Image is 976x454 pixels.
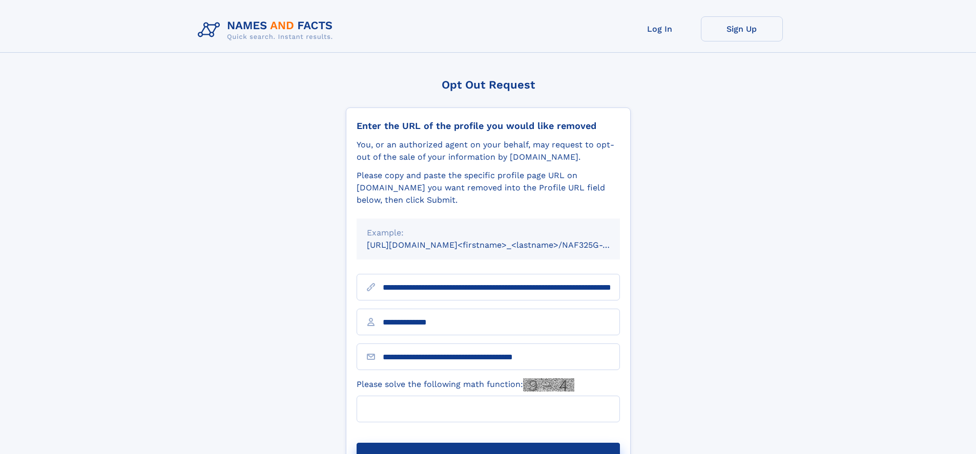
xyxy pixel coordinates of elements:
[346,78,631,91] div: Opt Out Request
[367,227,610,239] div: Example:
[357,378,574,392] label: Please solve the following math function:
[367,240,639,250] small: [URL][DOMAIN_NAME]<firstname>_<lastname>/NAF325G-xxxxxxxx
[619,16,701,41] a: Log In
[194,16,341,44] img: Logo Names and Facts
[357,139,620,163] div: You, or an authorized agent on your behalf, may request to opt-out of the sale of your informatio...
[701,16,783,41] a: Sign Up
[357,169,620,206] div: Please copy and paste the specific profile page URL on [DOMAIN_NAME] you want removed into the Pr...
[357,120,620,132] div: Enter the URL of the profile you would like removed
